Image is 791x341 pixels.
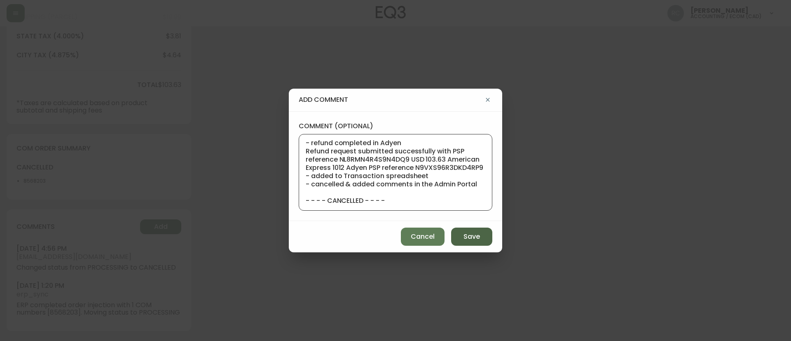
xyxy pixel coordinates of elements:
textarea: CANCELLATION - CHANGE OF MIND TICKET# 826606 ORD# 4135041 - status in AS400: 20 - deleted COM in ... [306,139,485,205]
button: Save [451,228,492,246]
label: comment (optional) [299,122,492,131]
span: Save [463,232,480,241]
h4: add comment [299,95,483,104]
span: Cancel [411,232,435,241]
button: Cancel [401,228,445,246]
